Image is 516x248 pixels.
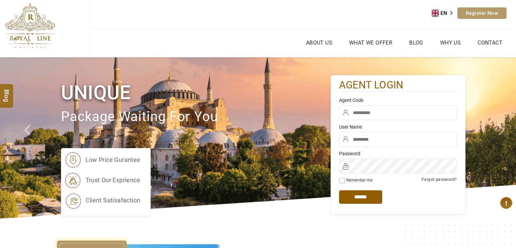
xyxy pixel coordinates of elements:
[457,7,507,19] a: Register Now
[432,8,457,18] div: Language
[346,178,372,183] label: Remember me
[476,38,504,48] a: Contact
[61,106,331,128] p: package waiting for you
[339,123,457,130] label: User Name
[407,38,425,48] a: Blog
[432,8,457,18] aside: Language selected: English
[339,79,457,92] h2: agent login
[432,8,457,18] a: EN
[339,97,457,104] label: Agent Code
[64,192,141,209] li: client satisafaction
[61,80,331,105] h1: Unique
[347,38,394,48] a: What we Offer
[5,3,55,49] img: The Royal Line Holidays
[339,150,457,157] label: Password
[64,151,141,168] li: low price gurantee
[304,38,334,48] a: About Us
[64,172,141,189] li: trust our exprience
[490,57,516,219] a: Check next image
[438,38,462,48] a: Why Us
[16,57,41,219] a: Check next prev
[2,89,11,95] span: Blog
[422,177,457,182] a: Forgot password?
